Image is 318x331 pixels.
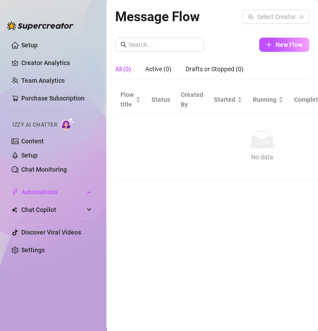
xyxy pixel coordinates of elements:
[61,117,74,130] img: AI Chatter
[299,14,304,19] span: team
[12,207,17,213] img: Chat Copilot
[12,121,57,129] span: Izzy AI Chatter
[186,64,244,74] div: Drafts or Stopped (0)
[21,246,45,254] a: Settings
[21,166,67,173] a: Chat Monitoring
[21,56,92,70] a: Creator Analytics
[21,77,65,84] a: Team Analytics
[21,229,81,236] a: Discover Viral Videos
[115,64,131,74] div: All (0)
[253,95,276,104] span: Running
[120,90,134,109] span: Flow title
[21,91,92,105] a: Purchase Subscription
[128,40,198,50] input: Search...
[248,86,289,113] th: Running
[7,21,74,30] img: logo-BBDzfeDw.svg
[214,95,235,104] span: Started
[21,42,38,49] a: Setup
[115,86,146,113] th: Flow title
[145,64,171,74] div: Active (0)
[21,185,84,199] span: Automations
[21,138,44,145] a: Content
[175,86,209,113] th: Created By
[259,38,309,52] button: New Flow
[12,189,19,196] span: thunderbolt
[120,42,127,48] span: search
[146,86,175,113] th: Status
[115,6,200,27] article: Message Flow
[21,203,84,217] span: Chat Copilot
[266,42,272,48] span: plus
[209,86,248,113] th: Started
[275,41,302,48] span: New Flow
[21,152,38,159] a: Setup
